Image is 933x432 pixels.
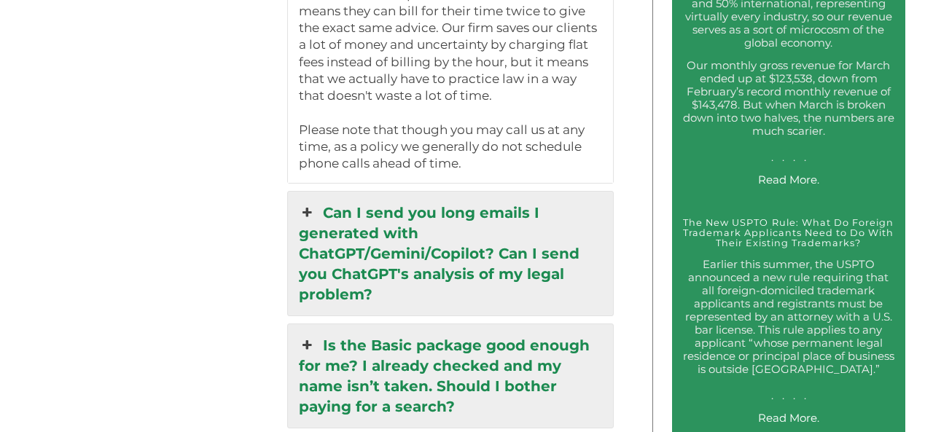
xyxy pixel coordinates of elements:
[758,173,819,186] a: Read More.
[681,258,895,402] p: Earlier this summer, the USPTO announced a new rule requiring that all foreign-domiciled trademar...
[681,59,895,164] p: Our monthly gross revenue for March ended up at $123,538, down from February’s record monthly rev...
[683,217,894,248] a: The New USPTO Rule: What Do Foreign Trademark Applicants Need to Do With Their Existing Trademarks?
[288,324,613,428] a: Is the Basic package good enough for me? I already checked and my name isn’t taken. Should I both...
[288,192,613,315] a: Can I send you long emails I generated with ChatGPT/Gemini/Copilot? Can I send you ChatGPT's anal...
[758,411,819,425] a: Read More.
